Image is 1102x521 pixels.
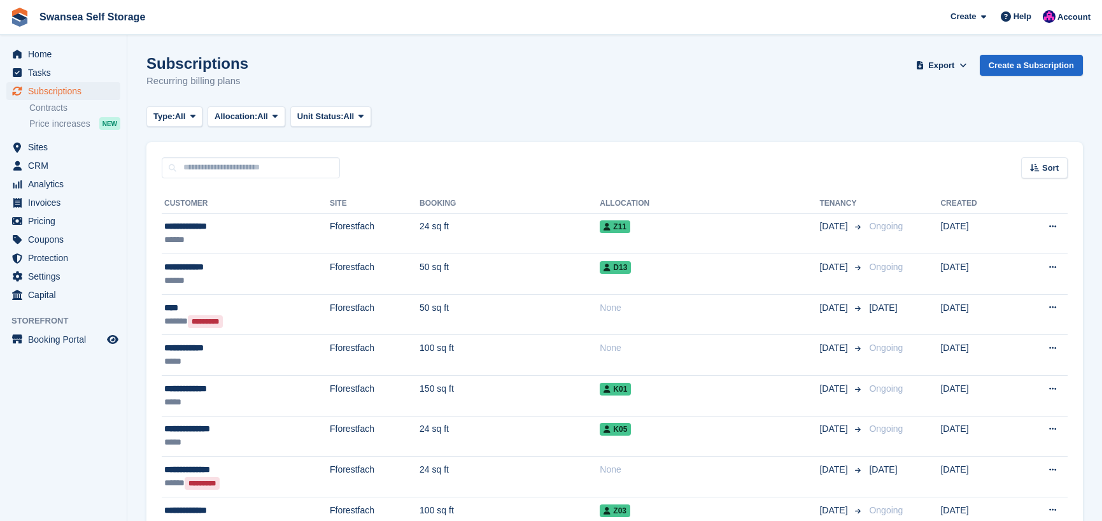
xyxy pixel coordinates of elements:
td: 24 sq ft [420,213,600,254]
span: Home [28,45,104,63]
span: Unit Status: [297,110,344,123]
th: Site [330,194,420,214]
a: menu [6,82,120,100]
span: Booking Portal [28,331,104,348]
th: Tenancy [819,194,864,214]
a: Contracts [29,102,120,114]
span: [DATE] [819,220,850,233]
a: menu [6,157,120,175]
span: Help [1014,10,1031,23]
span: Storefront [11,315,127,327]
span: Allocation: [215,110,257,123]
span: Create [950,10,976,23]
span: Z03 [600,504,630,517]
span: [DATE] [869,303,897,313]
a: menu [6,286,120,304]
img: Donna Davies [1043,10,1056,23]
span: Capital [28,286,104,304]
span: K01 [600,383,631,396]
a: menu [6,331,120,348]
td: Fforestfach [330,376,420,417]
span: Subscriptions [28,82,104,100]
span: Ongoing [869,383,903,394]
a: menu [6,249,120,267]
span: Z11 [600,220,630,233]
td: 50 sq ft [420,294,600,335]
td: [DATE] [940,254,1014,295]
button: Unit Status: All [290,106,371,127]
span: Settings [28,268,104,285]
span: [DATE] [819,504,850,517]
span: All [175,110,186,123]
span: All [344,110,355,123]
span: Invoices [28,194,104,211]
a: Swansea Self Storage [34,6,150,27]
td: 24 sq ft [420,416,600,457]
span: [DATE] [819,382,850,396]
td: Fforestfach [330,335,420,376]
span: Ongoing [869,343,903,353]
td: 100 sq ft [420,335,600,376]
span: [DATE] [819,463,850,476]
td: Fforestfach [330,254,420,295]
span: Type: [153,110,175,123]
span: Account [1057,11,1091,24]
th: Allocation [600,194,819,214]
div: None [600,463,819,476]
a: Preview store [105,332,120,347]
a: menu [6,64,120,82]
td: [DATE] [940,335,1014,376]
div: NEW [99,117,120,130]
span: K05 [600,423,631,436]
span: Ongoing [869,505,903,515]
a: menu [6,212,120,230]
span: [DATE] [819,341,850,355]
a: menu [6,45,120,63]
th: Created [940,194,1014,214]
td: 50 sq ft [420,254,600,295]
span: Tasks [28,64,104,82]
span: [DATE] [869,464,897,475]
td: [DATE] [940,457,1014,497]
a: menu [6,268,120,285]
button: Allocation: All [208,106,285,127]
a: menu [6,138,120,156]
td: [DATE] [940,294,1014,335]
span: Export [928,59,954,72]
div: None [600,301,819,315]
th: Customer [162,194,330,214]
img: stora-icon-8386f47178a22dfd0bd8f6a31ec36ba5ce8667c1dd55bd0f319d3a0aa187defe.svg [10,8,29,27]
td: 24 sq ft [420,457,600,497]
span: Sort [1042,162,1059,175]
td: [DATE] [940,213,1014,254]
span: Ongoing [869,221,903,231]
span: Sites [28,138,104,156]
span: All [257,110,268,123]
a: menu [6,231,120,248]
h1: Subscriptions [146,55,248,72]
span: Ongoing [869,262,903,272]
span: Coupons [28,231,104,248]
span: Price increases [29,118,90,130]
span: CRM [28,157,104,175]
td: Fforestfach [330,294,420,335]
button: Export [914,55,970,76]
span: [DATE] [819,301,850,315]
button: Type: All [146,106,202,127]
td: 150 sq ft [420,376,600,417]
span: Pricing [28,212,104,230]
td: [DATE] [940,416,1014,457]
span: D13 [600,261,631,274]
th: Booking [420,194,600,214]
a: menu [6,194,120,211]
td: Fforestfach [330,213,420,254]
td: [DATE] [940,376,1014,417]
div: None [600,341,819,355]
a: Create a Subscription [980,55,1083,76]
span: [DATE] [819,422,850,436]
span: Ongoing [869,424,903,434]
span: Protection [28,249,104,267]
span: Analytics [28,175,104,193]
span: [DATE] [819,260,850,274]
a: Price increases NEW [29,117,120,131]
